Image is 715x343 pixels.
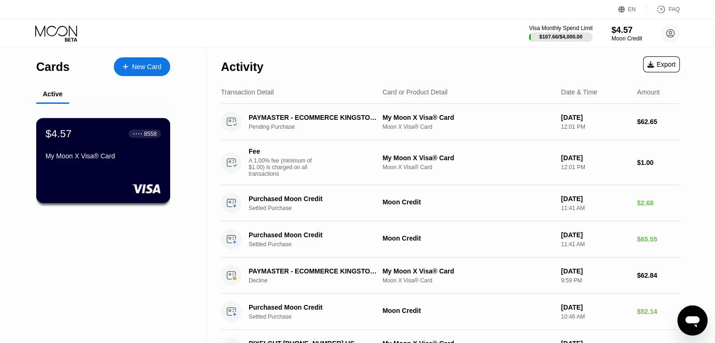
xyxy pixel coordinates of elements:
div: EN [628,6,636,13]
div: Moon Credit [383,234,554,242]
div: [DATE] [561,114,629,121]
div: $65.55 [637,235,680,243]
iframe: Button to launch messaging window, conversation in progress [677,305,707,335]
div: Purchased Moon Credit [249,231,377,239]
div: Purchased Moon Credit [249,195,377,203]
div: Moon X Visa® Card [383,277,554,284]
div: New Card [114,57,170,76]
div: New Card [132,63,161,71]
div: Date & Time [561,88,597,96]
div: [DATE] [561,231,629,239]
div: 8558 [144,130,157,137]
div: Visa Monthly Spend Limit [529,25,592,31]
div: PAYMASTER - ECOMMERCE KINGSTON 10 JMDeclineMy Moon X Visa® CardMoon X Visa® Card[DATE]9:59 PM$62.84 [221,257,680,294]
div: Purchased Moon CreditSettled PurchaseMoon Credit[DATE]11:41 AM$2.68 [221,185,680,221]
div: FAQ [647,5,680,14]
div: $52.14 [637,308,680,315]
div: Settled Purchase [249,205,387,211]
div: [DATE] [561,304,629,311]
div: $1.00 [637,159,680,166]
div: PAYMASTER - ECOMMERCE KINGSTON 10 JM [249,267,377,275]
div: [DATE] [561,195,629,203]
div: $4.57 [612,25,642,35]
div: Moon Credit [383,307,554,314]
div: Amount [637,88,660,96]
div: FAQ [668,6,680,13]
div: Activity [221,60,263,74]
div: 11:41 AM [561,241,629,248]
div: $4.57● ● ● ●8558My Moon X Visa® Card [37,118,170,203]
div: PAYMASTER - ECOMMERCE KINGSTON 10 JMPending PurchaseMy Moon X Visa® CardMoon X Visa® Card[DATE]12... [221,104,680,140]
div: Pending Purchase [249,124,387,130]
div: Export [643,56,680,72]
div: Moon X Visa® Card [383,124,554,130]
div: [DATE] [561,267,629,275]
div: Moon Credit [383,198,554,206]
div: $62.65 [637,118,680,125]
div: Settled Purchase [249,241,387,248]
div: 9:59 PM [561,277,629,284]
div: Moon Credit [612,35,642,42]
div: Settled Purchase [249,313,387,320]
div: $4.57 [46,127,72,140]
div: Purchased Moon CreditSettled PurchaseMoon Credit[DATE]11:41 AM$65.55 [221,221,680,257]
div: 12:01 PM [561,164,629,171]
div: My Moon X Visa® Card [46,152,161,160]
div: FeeA 1.00% fee (minimum of $1.00) is charged on all transactionsMy Moon X Visa® CardMoon X Visa® ... [221,140,680,185]
div: Card or Product Detail [383,88,448,96]
div: Decline [249,277,387,284]
div: Purchased Moon Credit [249,304,377,311]
div: Moon X Visa® Card [383,164,554,171]
div: Visa Monthly Spend Limit$107.66/$4,000.00 [529,25,592,42]
div: A 1.00% fee (minimum of $1.00) is charged on all transactions [249,157,319,177]
div: $2.68 [637,199,680,207]
div: $107.66 / $4,000.00 [539,34,582,39]
div: Cards [36,60,70,74]
div: My Moon X Visa® Card [383,154,554,162]
div: EN [618,5,647,14]
div: $4.57Moon Credit [612,25,642,42]
div: Fee [249,148,314,155]
div: ● ● ● ● [133,132,142,135]
div: My Moon X Visa® Card [383,267,554,275]
div: 12:01 PM [561,124,629,130]
div: 11:41 AM [561,205,629,211]
div: [DATE] [561,154,629,162]
div: Export [647,61,676,68]
div: 10:46 AM [561,313,629,320]
div: PAYMASTER - ECOMMERCE KINGSTON 10 JM [249,114,377,121]
div: My Moon X Visa® Card [383,114,554,121]
div: Transaction Detail [221,88,274,96]
div: Active [43,90,63,98]
div: $62.84 [637,272,680,279]
div: Purchased Moon CreditSettled PurchaseMoon Credit[DATE]10:46 AM$52.14 [221,294,680,330]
